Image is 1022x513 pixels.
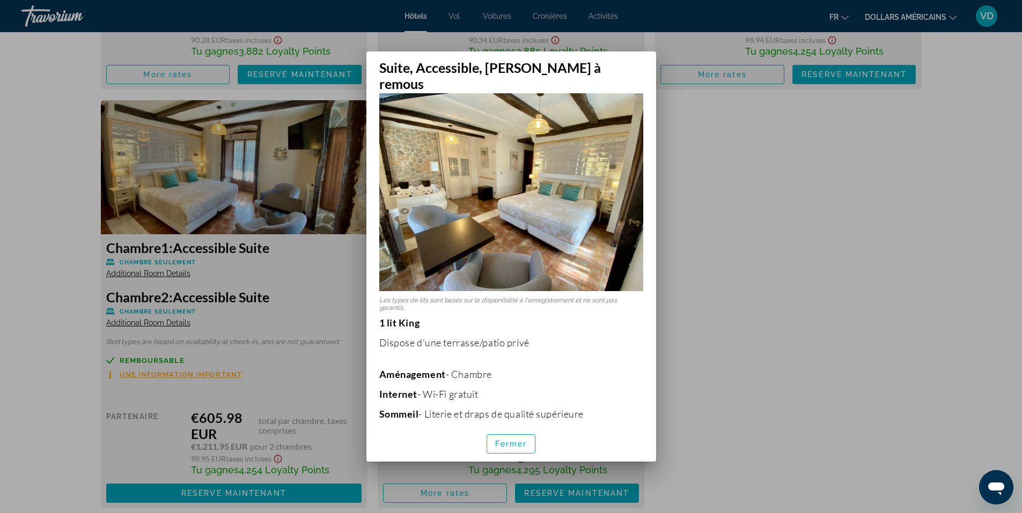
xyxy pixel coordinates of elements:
[379,60,601,92] font: Suite, Accessible, [PERSON_NAME] à remous
[379,337,530,348] font: Dispose d'une terrasse/patio privé
[379,317,420,329] font: 1 lit King
[487,434,536,453] button: Fermer
[446,368,492,380] font: - Chambre
[379,388,418,400] font: Internet
[495,440,527,448] font: Fermer
[979,470,1013,504] iframe: Bouton de lancement de la fenêtre de messagerie
[379,368,446,380] font: Aménagement
[417,388,478,400] font: - Wi-Fi gratuit
[418,408,584,420] font: - Literie et draps de qualité supérieure
[379,296,617,311] font: Les types de lits sont basés sur la disponibilité à l'enregistrement et ne sont pas garantis.
[379,408,419,420] font: Sommeil
[379,93,643,291] img: bfd7ebc1-5d28-4179-9c6b-5abe223051d2.jpeg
